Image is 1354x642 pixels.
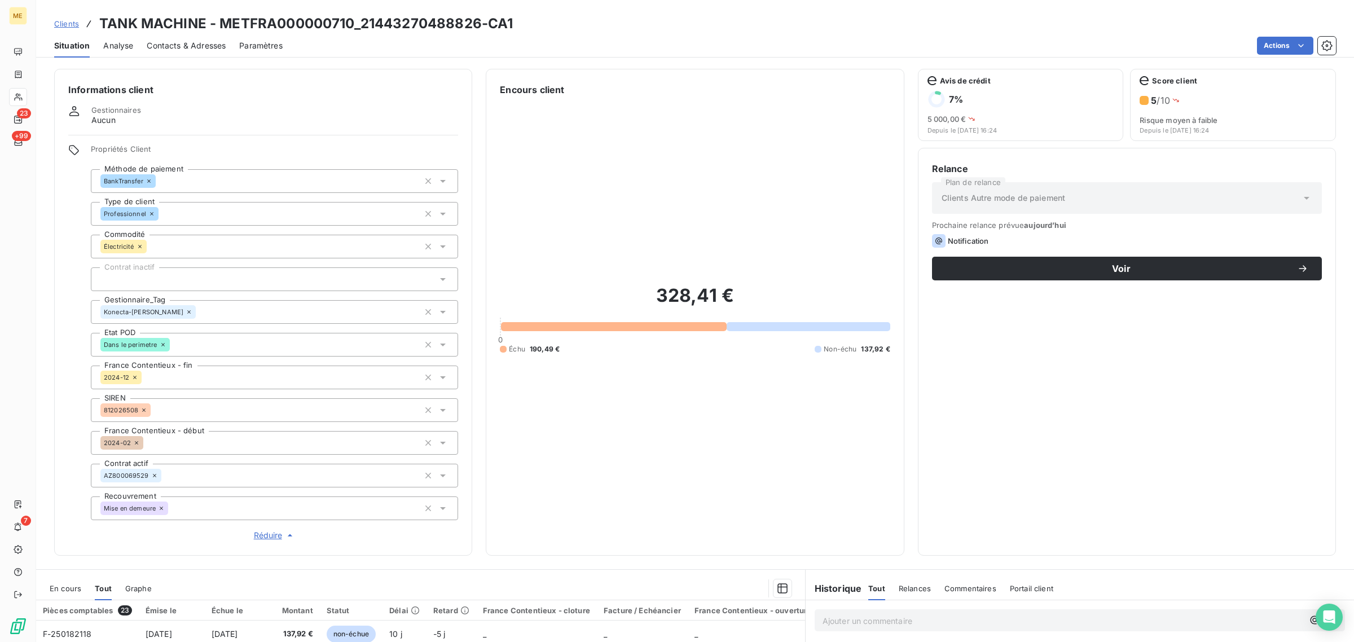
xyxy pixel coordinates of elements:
span: [DATE] [146,629,172,639]
div: France Contentieux - cloture [483,606,590,615]
span: AZ800069529 [104,472,149,479]
span: F-250182118 [43,629,92,639]
input: Ajouter une valeur [159,209,168,219]
a: Clients [54,18,79,29]
span: Propriétés Client [91,144,458,160]
h3: TANK MACHINE - METFRA000000710_21443270488826-CA1 [99,14,513,34]
span: Gestionnaires [91,105,141,115]
span: +99 [12,131,31,141]
span: 812026508 [104,407,138,414]
input: Ajouter une valeur [161,470,170,481]
span: Prochaine relance prévue [932,221,1322,230]
span: Échu [509,344,525,354]
h6: Relance [932,162,1322,175]
button: Actions [1257,37,1313,55]
div: Délai [389,606,420,615]
span: Graphe [125,584,152,593]
span: Risque moyen à faible [1140,116,1326,125]
div: Émise le [146,606,198,615]
span: Clients Autre mode de paiement [942,192,1066,204]
span: _ [694,629,698,639]
input: Ajouter une valeur [147,241,156,252]
div: Échue le [212,606,266,615]
span: Avis de crédit [940,76,991,85]
div: Facture / Echéancier [604,606,681,615]
span: Situation [54,40,90,51]
div: Open Intercom Messenger [1316,604,1343,631]
span: 137,92 € [279,628,313,640]
span: Contacts & Adresses [147,40,226,51]
span: Tout [95,584,112,593]
input: Ajouter une valeur [100,274,109,284]
h6: Historique [806,582,862,595]
img: Logo LeanPay [9,617,27,635]
span: Score client [1152,76,1197,85]
input: Ajouter une valeur [196,307,205,317]
span: _ [604,629,607,639]
span: Réduire [254,530,296,541]
span: Konecta-[PERSON_NAME] [104,309,183,315]
span: -5 j [433,629,446,639]
span: Commentaires [944,584,996,593]
span: Portail client [1010,584,1053,593]
input: Ajouter une valeur [168,503,177,513]
span: Paramètres [239,40,283,51]
span: Tout [868,584,885,593]
h2: 328,41 € [500,284,890,318]
span: Depuis le [DATE] 16:24 [1140,127,1326,134]
span: BankTransfer [104,178,143,184]
span: Analyse [103,40,133,51]
span: Électricité [104,243,134,250]
div: Montant [279,606,313,615]
span: 23 [17,108,31,118]
span: 5 [1151,95,1157,106]
span: 2024-12 [104,374,129,381]
div: France Contentieux - ouverture [694,606,812,615]
span: 190,49 € [530,344,560,354]
div: Retard [433,606,469,615]
span: 7 [21,516,31,526]
span: 2024-02 [104,439,131,446]
span: Professionnel [104,210,146,217]
h6: 7 % [949,94,963,105]
span: 0 [498,335,503,344]
span: Dans le perimetre [104,341,157,348]
span: 10 j [389,629,402,639]
span: Notification [948,236,989,245]
div: Statut [327,606,376,615]
span: Voir [946,264,1297,273]
input: Ajouter une valeur [142,372,151,382]
div: Pièces comptables [43,605,132,615]
h6: / 10 [1151,94,1170,107]
span: En cours [50,584,81,593]
span: 5 000,00 € [927,115,966,124]
span: Non-échu [824,344,856,354]
span: Aucun [91,115,116,126]
input: Ajouter une valeur [143,438,152,448]
span: aujourd’hui [1024,221,1066,230]
div: ME [9,7,27,25]
span: 23 [118,605,132,615]
h6: Encours client [500,83,564,96]
h6: Informations client [68,83,458,96]
button: Voir [932,257,1322,280]
input: Ajouter une valeur [151,405,160,415]
span: [DATE] [212,629,238,639]
span: Mise en demeure [104,505,156,512]
span: Clients [54,19,79,28]
span: Depuis le [DATE] 16:24 [927,127,1114,134]
input: Ajouter une valeur [156,176,165,186]
button: Réduire [91,529,458,542]
span: Relances [899,584,931,593]
span: _ [483,629,486,639]
span: 137,92 € [861,344,890,354]
input: Ajouter une valeur [170,340,179,350]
